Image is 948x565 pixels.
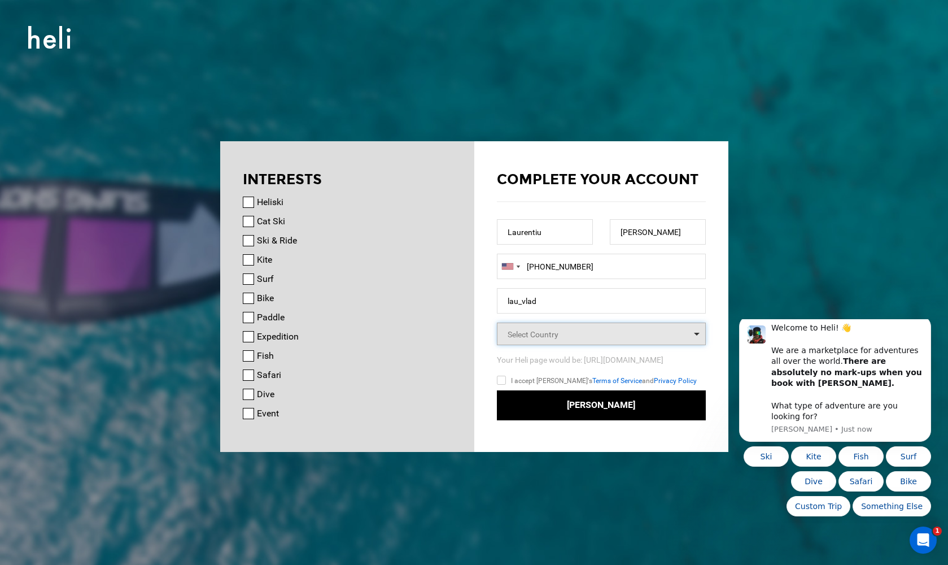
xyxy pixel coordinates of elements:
div: Complete your account [497,169,706,190]
label: Surf [257,272,274,286]
span: Select box activate [497,323,706,345]
span: Select Country [508,330,558,339]
button: Quick reply: Ski [21,127,67,147]
span: 1 [933,527,942,536]
label: Expedition [257,330,299,344]
label: Safari [257,368,281,382]
div: Message content [49,3,200,103]
div: INTERESTS [243,169,452,190]
button: Quick reply: Bike [164,152,209,172]
label: Event [257,407,279,420]
button: Quick reply: Custom Trip [64,177,128,197]
b: There are absolutely no mark-ups when you book with [PERSON_NAME]. [49,37,200,68]
button: Quick reply: Kite [69,127,114,147]
img: Profile image for Carl [25,6,43,24]
label: Fish [257,349,274,363]
button: Quick reply: Surf [164,127,209,147]
div: United States: +1 [497,254,523,279]
label: Heliski [257,195,283,209]
label: Paddle [257,311,285,324]
label: Bike [257,292,274,305]
p: Message from Carl, sent Just now [49,105,200,115]
div: Welcome to Heli! 👋 We are a marketplace for adventures all over the world. What type of adventure... [49,3,200,103]
a: Privacy Policy [654,377,697,385]
iframe: Intercom notifications message [722,319,948,523]
button: Quick reply: Something Else [130,177,209,197]
button: Quick reply: Dive [69,152,114,172]
a: Terms of Service [592,377,642,385]
label: Kite [257,253,272,267]
button: Quick reply: Fish [116,127,161,147]
label: Dive [257,388,274,401]
input: +1 201-555-0123 [497,254,706,279]
div: Your Heli page would be: [URL][DOMAIN_NAME] [497,354,706,366]
input: Username [497,288,706,314]
iframe: Intercom live chat [910,527,937,554]
button: [PERSON_NAME] [497,390,706,420]
button: Quick reply: Safari [116,152,161,172]
input: First name [497,219,593,245]
div: Quick reply options [17,127,209,197]
label: I accept [PERSON_NAME]'s and [497,374,697,388]
input: Last name [610,219,706,245]
label: Cat Ski [257,215,285,228]
label: Ski & Ride [257,234,297,247]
